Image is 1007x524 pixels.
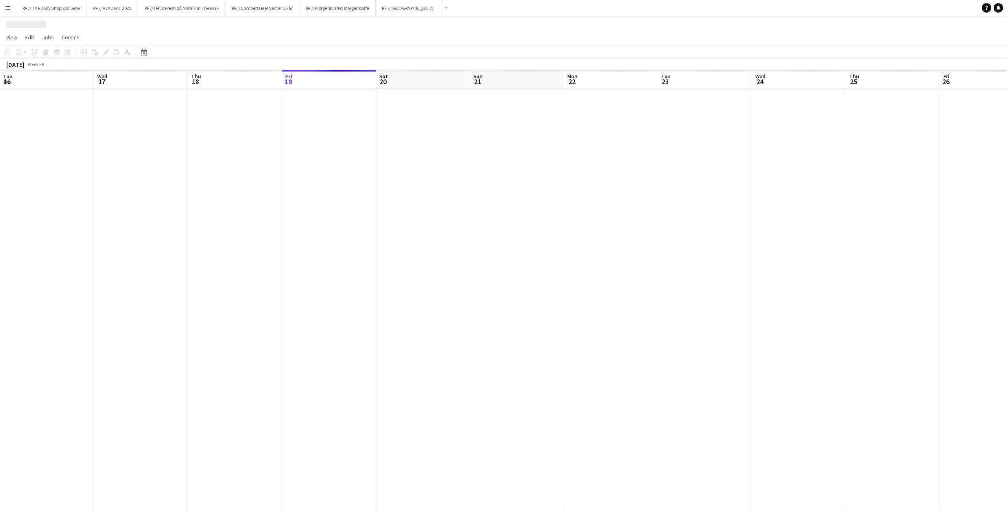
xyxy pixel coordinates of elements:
span: Thu [849,73,859,80]
span: Sat [379,73,388,80]
button: RF // Hello Fresh på A Walk In The Park [138,0,225,16]
span: Fri [285,73,292,80]
span: Fri [943,73,950,80]
span: 17 [96,77,107,86]
a: Edit [22,32,37,42]
span: Tue [3,73,12,80]
span: Mon [567,73,577,80]
button: RF // The Body Shop Spa Serie [16,0,87,16]
a: Jobs [39,32,57,42]
button: RF // [GEOGRAPHIC_DATA] [376,0,441,16]
div: [DATE] [6,61,24,68]
span: 23 [660,77,670,86]
span: Wed [755,73,765,80]
span: 25 [848,77,859,86]
span: Tue [661,73,670,80]
a: View [3,32,20,42]
span: Edit [25,34,34,41]
button: RF // KVADRAT 2025 [87,0,138,16]
span: 16 [2,77,12,86]
span: 18 [190,77,201,86]
span: 21 [472,77,483,86]
span: 20 [378,77,388,86]
span: 22 [566,77,577,86]
button: RF // Morgenbladet Morgenkaffe [299,0,376,16]
button: RF // Lambertseter Senter 15 år [225,0,299,16]
span: 26 [942,77,950,86]
span: Wed [97,73,107,80]
span: 24 [754,77,765,86]
span: 19 [284,77,292,86]
span: Comms [62,34,79,41]
span: Sun [473,73,483,80]
span: Thu [191,73,201,80]
span: Jobs [42,34,54,41]
span: Week 38 [26,61,46,67]
a: Comms [59,32,83,42]
span: View [6,34,17,41]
